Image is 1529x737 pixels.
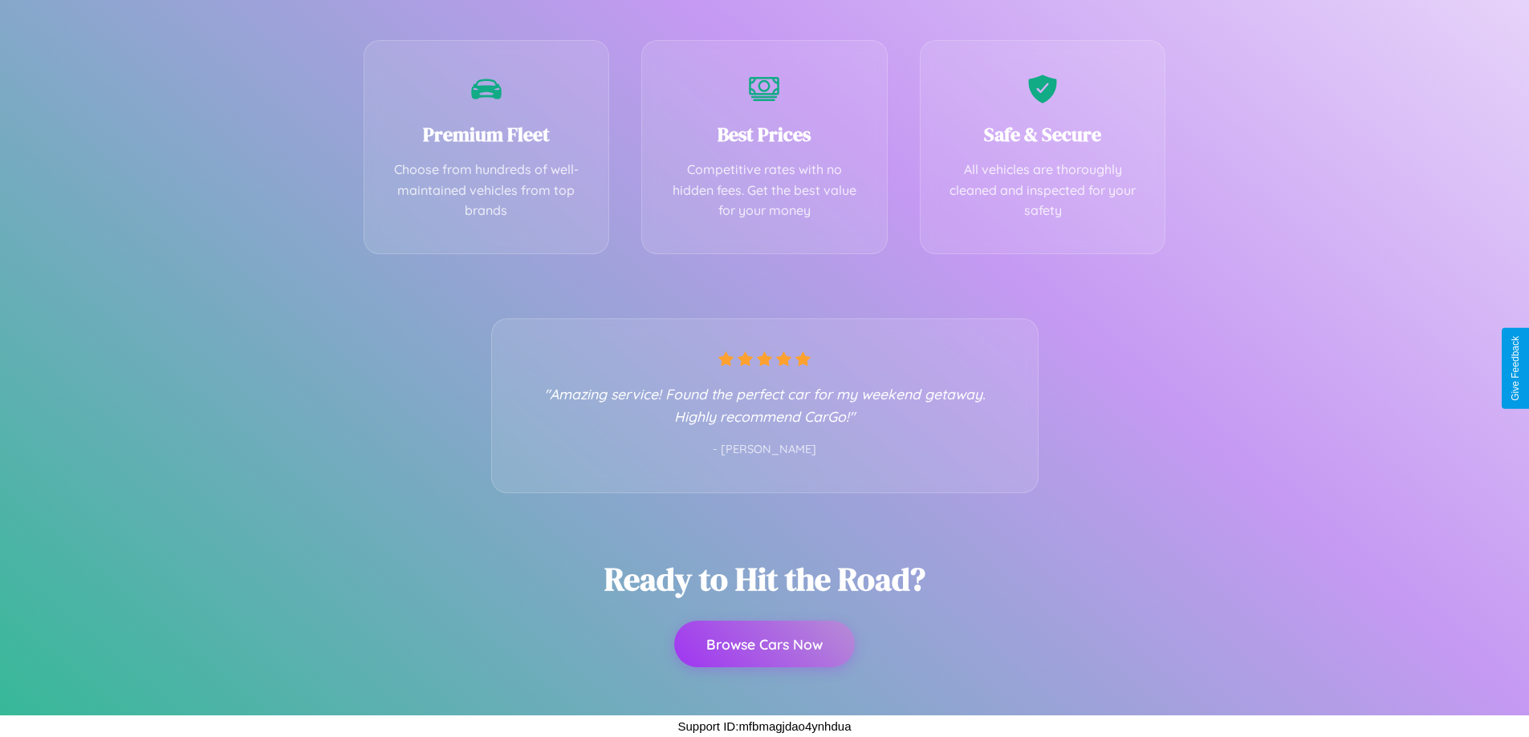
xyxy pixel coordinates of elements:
[1510,336,1521,401] div: Give Feedback
[388,160,585,221] p: Choose from hundreds of well-maintained vehicles from top brands
[524,383,1006,427] p: "Amazing service! Found the perfect car for my weekend getaway. Highly recommend CarGo!"
[388,121,585,148] h3: Premium Fleet
[945,121,1141,148] h3: Safe & Secure
[945,160,1141,221] p: All vehicles are thoroughly cleaned and inspected for your safety
[666,160,863,221] p: Competitive rates with no hidden fees. Get the best value for your money
[678,715,852,737] p: Support ID: mfbmagjdao4ynhdua
[666,121,863,148] h3: Best Prices
[524,439,1006,460] p: - [PERSON_NAME]
[604,557,925,601] h2: Ready to Hit the Road?
[674,621,855,667] button: Browse Cars Now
